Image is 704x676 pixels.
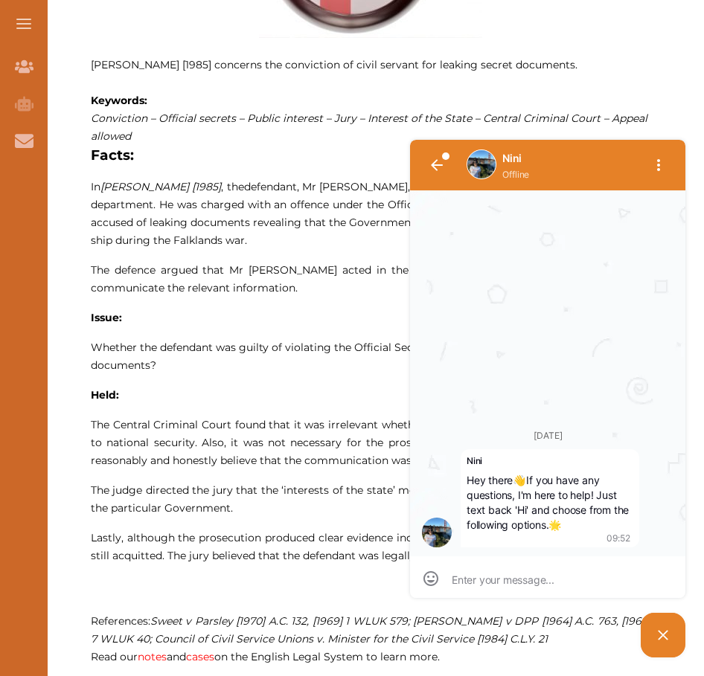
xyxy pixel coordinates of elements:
[91,112,647,143] span: Conviction – Official secrets – Public interest – Jury – Interest of the State – Central Criminal...
[91,650,440,663] span: Read our and on the English Legal System to learn more.
[91,388,119,402] strong: Held:
[91,94,147,107] strong: Keywords:
[91,614,650,646] em: Sweet v Parsley [1970] A.C. 132, [1969] 1 WLUK 579; [PERSON_NAME] v DPP [1964] A.C. 763, [1962] 7...
[91,531,650,562] span: Lastly, although the prosecution produced clear evidence indicating that the defendant was guilty...
[91,341,597,372] span: Whether the defendant was guilty of violating the Official Secrets Act 1911 by leaking the releva...
[100,180,221,193] span: [PERSON_NAME] [1985]
[91,58,577,71] span: [PERSON_NAME] [1985] concerns the conviction of civil servant for leaking secret documents.
[138,650,167,663] a: notes
[91,180,650,247] span: defendant, Mr [PERSON_NAME], served as the head of the Ministry of Defence department. He was cha...
[91,180,221,193] span: In
[162,549,571,562] span: . The jury believed that the defendant was legally wrong but was morally right.
[221,180,243,193] span: , the
[406,136,689,661] iframe: HelpCrunch
[91,418,650,467] span: The Central Criminal Court found that it was irrelevant whether the communicated document was rel...
[91,147,134,164] strong: Facts:
[91,483,650,515] span: The judge directed the jury that the ‘interests of the state’ meant nothing more or less than the...
[91,263,650,294] span: The defence argued that Mr [PERSON_NAME] acted in the interest of the State and it was his duty t...
[186,650,214,663] a: cases
[91,311,122,324] strong: Issue:
[91,614,650,646] span: References:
